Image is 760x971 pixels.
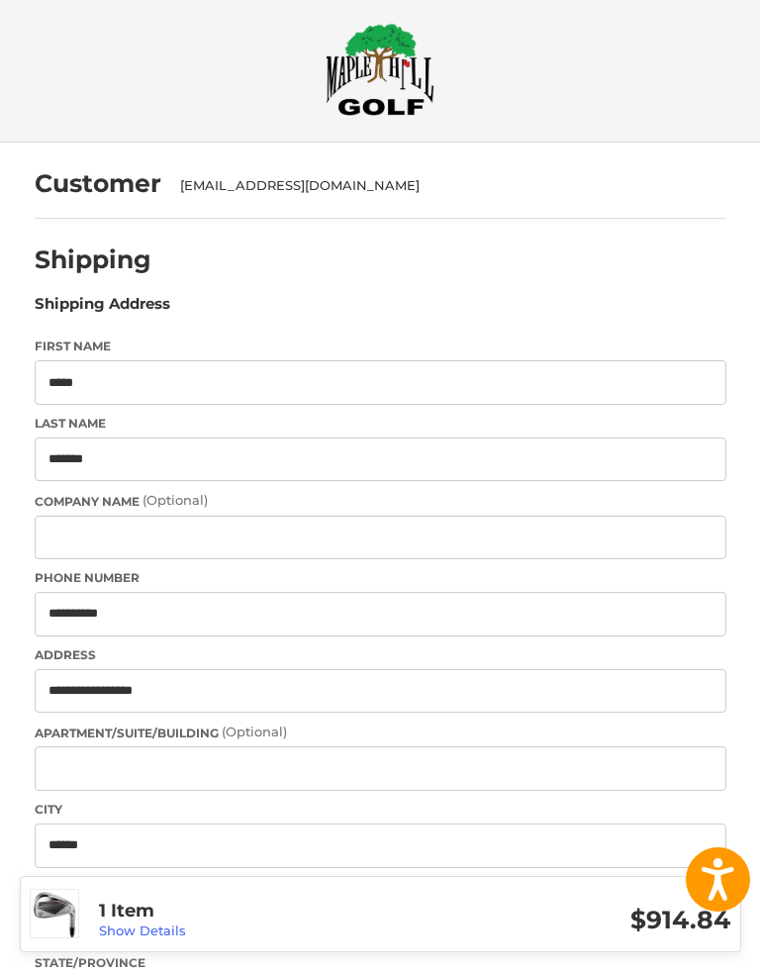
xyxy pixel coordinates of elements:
[31,890,78,937] img: Wilson Staff DYNAPWR Irons
[35,415,726,433] label: Last Name
[222,724,287,739] small: (Optional)
[142,492,208,508] small: (Optional)
[99,922,186,938] a: Show Details
[35,168,161,199] h2: Customer
[326,23,434,116] img: Maple Hill Golf
[35,244,151,275] h2: Shipping
[99,900,415,922] h3: 1 Item
[180,176,707,196] div: [EMAIL_ADDRESS][DOMAIN_NAME]
[35,338,726,355] label: First Name
[35,569,726,587] label: Phone Number
[415,905,730,935] h3: $914.84
[35,293,170,325] legend: Shipping Address
[35,491,726,511] label: Company Name
[35,723,726,742] label: Apartment/Suite/Building
[35,646,726,664] label: Address
[35,801,726,819] label: City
